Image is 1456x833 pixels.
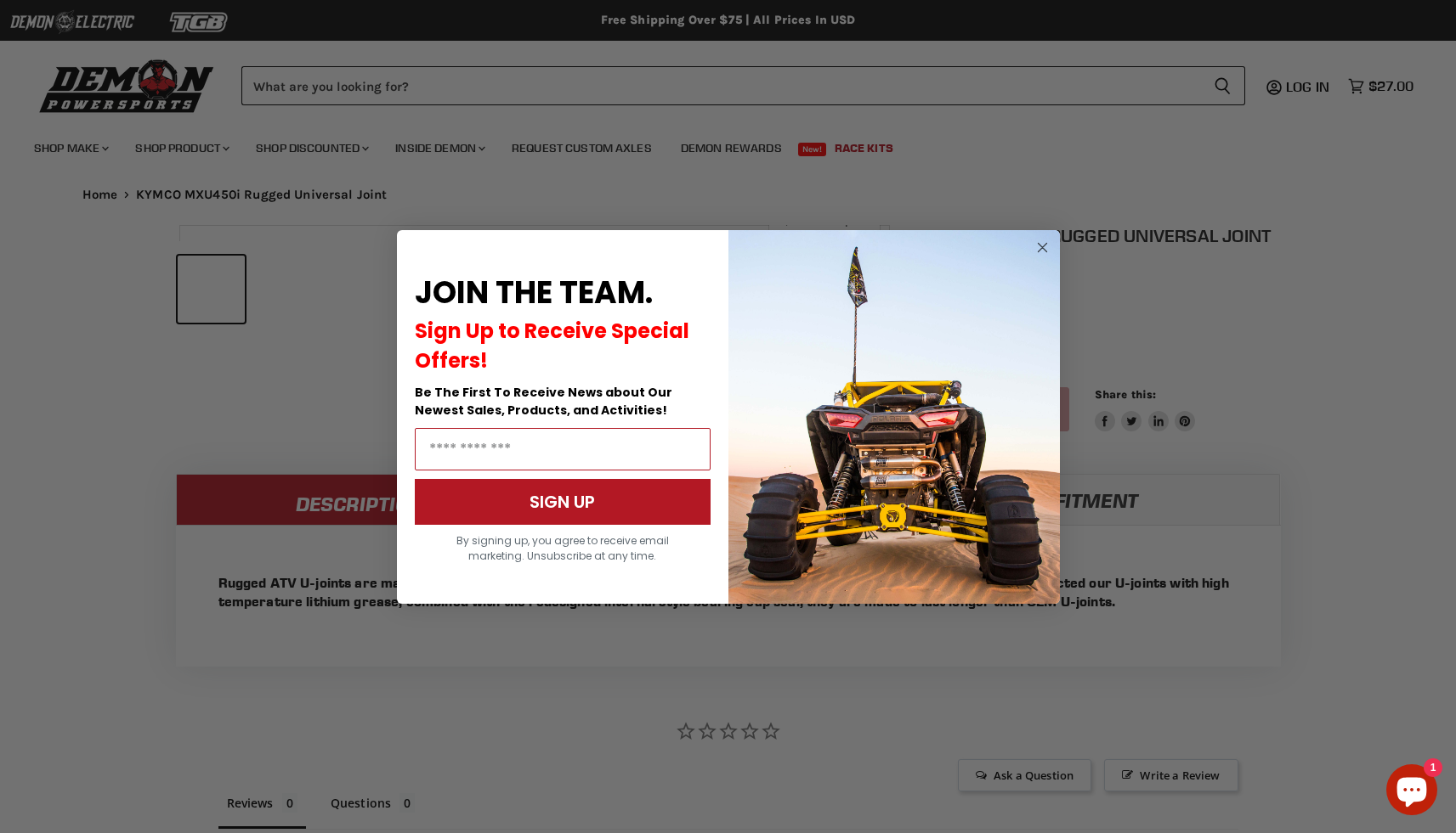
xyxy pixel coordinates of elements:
button: SIGN UP [415,479,711,525]
button: Close dialog [1032,237,1053,258]
inbox-online-store-chat: Shopify online store chat [1381,764,1442,819]
span: JOIN THE TEAM. [415,271,653,314]
span: Sign Up to Receive Special Offers! [415,317,689,374]
input: Email Address [415,428,711,470]
span: By signing up, you agree to receive email marketing. Unsubscribe at any time. [456,533,669,563]
span: Be The First To Receive News about Our Newest Sales, Products, and Activities! [415,384,672,419]
img: a9095488-b6e7-41ba-879d-588abfab540b.jpeg [728,230,1060,604]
